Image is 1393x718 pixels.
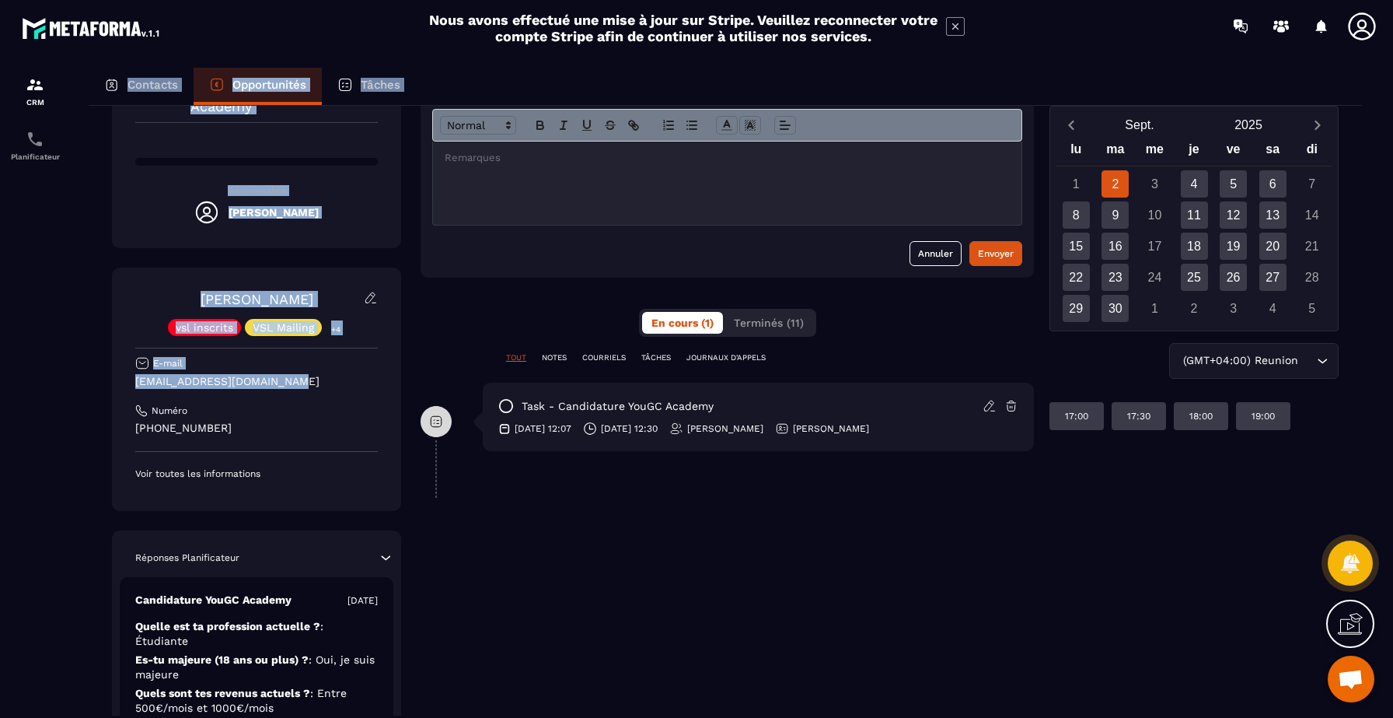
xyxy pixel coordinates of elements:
[1259,233,1287,260] div: 20
[428,12,938,44] h2: Nous avons effectué une mise à jour sur Stripe. Veuillez reconnecter votre compte Stripe afin de ...
[326,321,346,338] p: +4
[1065,410,1088,422] p: 17:00
[1056,114,1085,135] button: Previous month
[135,421,378,436] p: [PHONE_NUMBER]
[229,206,319,219] h5: [PERSON_NAME]
[978,246,1014,261] div: Envoyer
[506,352,526,363] p: TOUT
[1259,264,1287,291] div: 27
[135,593,292,608] p: Candidature YouGC Academy
[4,118,66,173] a: schedulerschedulerPlanificateur
[969,241,1022,266] button: Envoyer
[724,312,813,334] button: Terminés (11)
[1175,138,1214,166] div: je
[542,352,567,363] p: NOTES
[1141,233,1168,260] div: 17
[601,422,658,435] p: [DATE] 12:30
[909,241,962,266] button: Annuler
[1056,170,1332,322] div: Calendar days
[1063,233,1090,260] div: 15
[1135,138,1175,166] div: me
[641,352,671,363] p: TÂCHES
[135,185,378,196] p: Responsable
[1220,201,1247,229] div: 12
[1298,264,1325,291] div: 28
[135,468,378,480] p: Voir toutes les informations
[1220,264,1247,291] div: 26
[1179,352,1301,370] span: (GMT+04:00) Reunion
[642,312,723,334] button: En cours (1)
[1252,410,1275,422] p: 19:00
[1127,410,1150,422] p: 17:30
[1141,295,1168,322] div: 1
[686,352,766,363] p: JOURNAUX D'APPELS
[347,594,378,607] p: [DATE]
[1181,264,1208,291] div: 25
[361,78,400,92] p: Tâches
[1220,233,1247,260] div: 19
[687,422,763,435] p: [PERSON_NAME]
[1101,233,1129,260] div: 16
[1292,138,1332,166] div: di
[1056,138,1332,322] div: Calendar wrapper
[1259,170,1287,198] div: 6
[1056,138,1096,166] div: lu
[1259,295,1287,322] div: 4
[322,68,416,105] a: Tâches
[1213,138,1253,166] div: ve
[1063,170,1090,198] div: 1
[1141,170,1168,198] div: 3
[1298,233,1325,260] div: 21
[135,653,378,682] p: Es-tu majeure (18 ans ou plus) ?
[4,64,66,118] a: formationformationCRM
[1253,138,1293,166] div: sa
[1303,114,1332,135] button: Next month
[135,686,378,716] p: Quels sont tes revenus actuels ?
[26,130,44,149] img: scheduler
[135,374,378,389] p: [EMAIL_ADDRESS][DOMAIN_NAME]
[127,78,178,92] p: Contacts
[1101,264,1129,291] div: 23
[1298,201,1325,229] div: 14
[1063,201,1090,229] div: 8
[4,98,66,107] p: CRM
[522,399,714,414] p: task - Candidature YouGC Academy
[1189,410,1213,422] p: 18:00
[734,317,804,329] span: Terminés (11)
[89,68,194,105] a: Contacts
[515,422,571,435] p: [DATE] 12:07
[176,322,233,333] p: vsl inscrits
[1101,201,1129,229] div: 9
[1063,264,1090,291] div: 22
[152,405,187,417] p: Numéro
[1096,138,1136,166] div: ma
[22,14,162,42] img: logo
[1259,201,1287,229] div: 13
[135,619,378,649] p: Quelle est ta profession actuelle ?
[1181,295,1208,322] div: 2
[201,291,313,307] a: [PERSON_NAME]
[651,317,714,329] span: En cours (1)
[1328,656,1374,702] a: Ouvrir le chat
[1141,201,1168,229] div: 10
[194,68,322,105] a: Opportunités
[1181,170,1208,198] div: 4
[1181,201,1208,229] div: 11
[1063,295,1090,322] div: 29
[1298,170,1325,198] div: 7
[793,422,869,435] p: [PERSON_NAME]
[1301,352,1313,370] input: Search for option
[582,352,626,363] p: COURRIELS
[1101,295,1129,322] div: 30
[4,152,66,161] p: Planificateur
[1194,111,1303,138] button: Open years overlay
[253,322,314,333] p: VSL Mailing
[1220,295,1247,322] div: 3
[1298,295,1325,322] div: 5
[1085,111,1194,138] button: Open months overlay
[232,78,306,92] p: Opportunités
[1220,170,1247,198] div: 5
[135,552,239,564] p: Réponses Planificateur
[26,75,44,94] img: formation
[1181,233,1208,260] div: 18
